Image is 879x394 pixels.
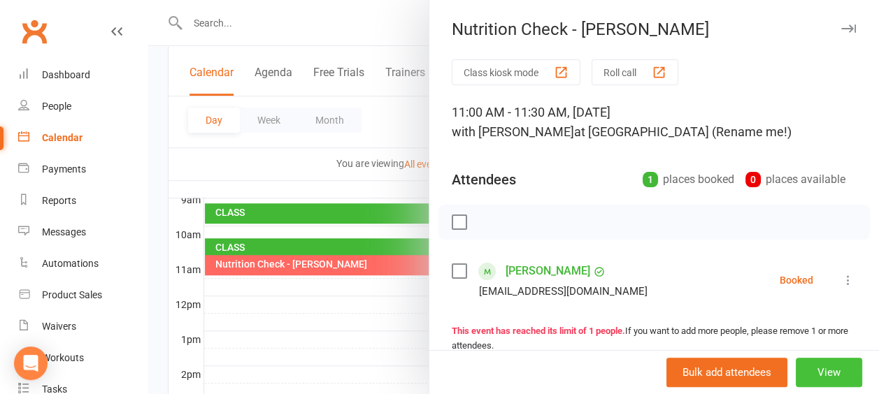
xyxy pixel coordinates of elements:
a: Dashboard [18,59,148,91]
div: Messages [42,226,86,238]
div: Automations [42,258,99,269]
button: Class kiosk mode [452,59,580,85]
div: Open Intercom Messenger [14,346,48,380]
div: Booked [780,275,813,285]
div: Nutrition Check - [PERSON_NAME] [429,20,879,39]
div: [EMAIL_ADDRESS][DOMAIN_NAME] [479,282,648,300]
span: with [PERSON_NAME] [452,124,574,139]
div: places available [745,170,845,189]
a: Waivers [18,311,148,342]
div: Dashboard [42,69,90,80]
button: Bulk add attendees [666,358,787,387]
a: Messages [18,217,148,248]
button: View [796,358,862,387]
div: People [42,101,71,112]
a: [PERSON_NAME] [506,260,590,282]
a: Automations [18,248,148,279]
div: Attendees [452,170,516,189]
a: People [18,91,148,122]
div: Product Sales [42,289,102,300]
div: Payments [42,163,86,175]
div: 1 [643,172,658,187]
div: Workouts [42,352,84,363]
a: Product Sales [18,279,148,311]
a: Payments [18,154,148,185]
div: 11:00 AM - 11:30 AM, [DATE] [452,103,857,142]
span: at [GEOGRAPHIC_DATA] (Rename me!) [574,124,792,139]
div: 0 [745,172,761,187]
a: Clubworx [17,14,52,49]
div: Calendar [42,132,83,143]
div: Waivers [42,321,76,332]
strong: This event has reached its limit of 1 people. [452,326,625,336]
div: places booked [643,170,734,189]
a: Calendar [18,122,148,154]
a: Reports [18,185,148,217]
button: Roll call [592,59,678,85]
div: Reports [42,195,76,206]
a: Workouts [18,342,148,374]
div: If you want to add more people, please remove 1 or more attendees. [452,324,857,353]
